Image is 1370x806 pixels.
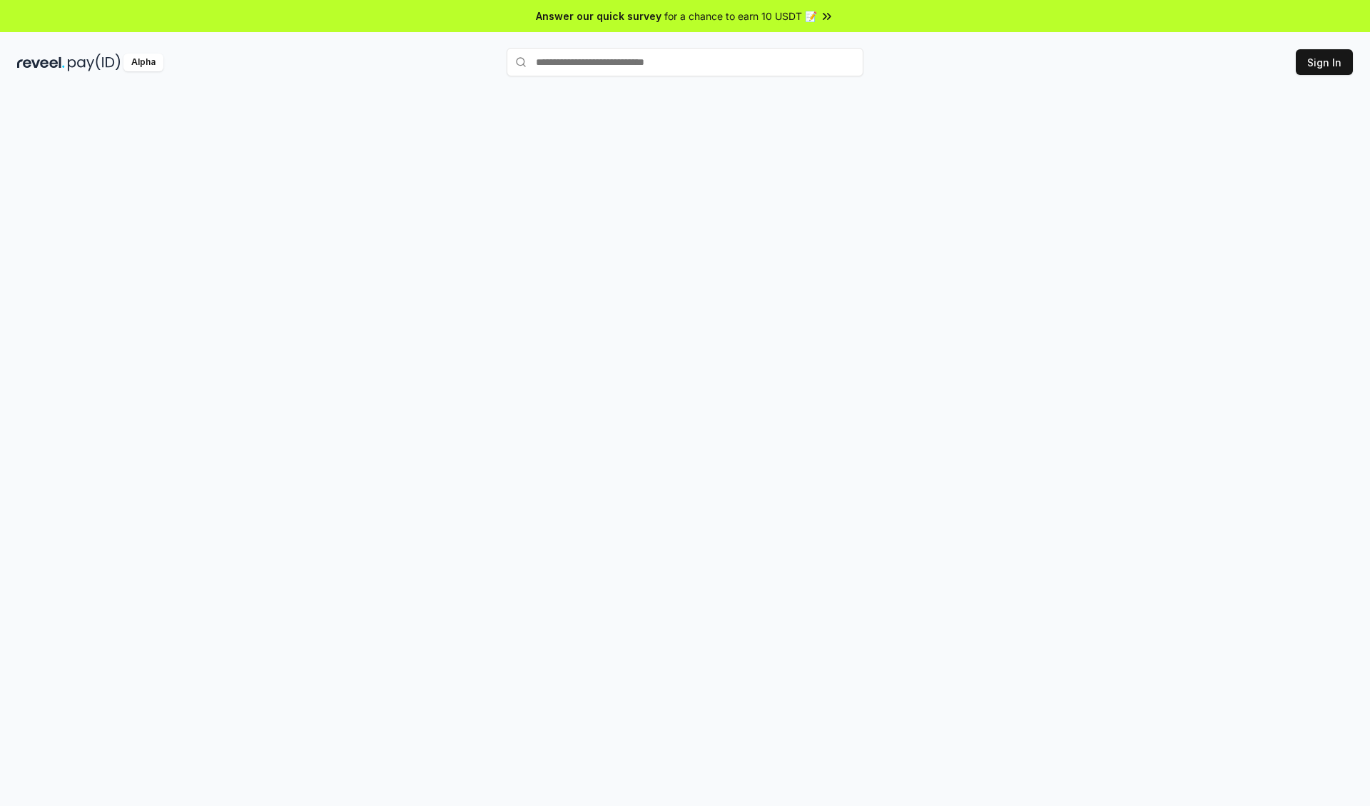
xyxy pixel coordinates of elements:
span: for a chance to earn 10 USDT 📝 [664,9,817,24]
span: Answer our quick survey [536,9,661,24]
img: reveel_dark [17,54,65,71]
button: Sign In [1296,49,1353,75]
div: Alpha [123,54,163,71]
img: pay_id [68,54,121,71]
